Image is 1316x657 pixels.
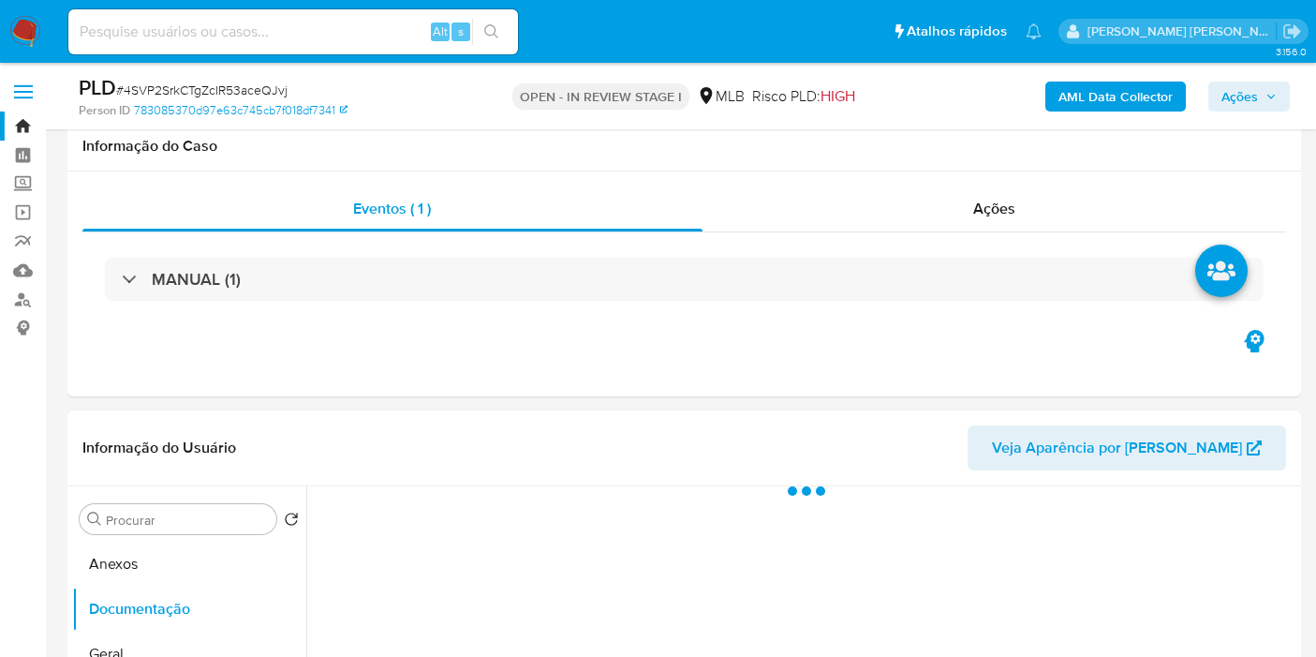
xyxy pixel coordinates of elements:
[105,258,1264,301] div: MANUAL (1)
[1058,82,1173,112] b: AML Data Collector
[134,102,347,119] a: 783085370d97e63c745cb7f018df7341
[968,426,1286,470] button: Veja Aparência por [PERSON_NAME]
[106,512,269,529] input: Procurar
[973,198,1015,219] span: Ações
[82,439,236,457] h1: Informação do Usuário
[72,542,306,587] button: Anexos
[284,512,299,532] button: Retornar ao pedido padrão
[1045,82,1186,112] button: AML Data Collector
[1208,82,1290,112] button: Ações
[79,72,116,102] b: PLD
[82,137,1286,156] h1: Informação do Caso
[152,269,241,290] h3: MANUAL (1)
[433,22,448,40] span: Alt
[72,587,306,632] button: Documentação
[116,81,288,99] span: # 4SVP2SrkCTgZcIR53aceQJvj
[1026,23,1042,39] a: Notificações
[68,20,518,44] input: Pesquise usuários ou casos...
[752,86,855,107] span: Risco PLD:
[79,102,130,119] b: Person ID
[1087,22,1277,40] p: leticia.merlin@mercadolivre.com
[472,19,510,45] button: search-icon
[353,198,431,219] span: Eventos ( 1 )
[821,85,855,107] span: HIGH
[87,512,102,527] button: Procurar
[907,22,1007,41] span: Atalhos rápidos
[697,86,745,107] div: MLB
[992,426,1242,470] span: Veja Aparência por [PERSON_NAME]
[458,22,464,40] span: s
[1282,22,1302,41] a: Sair
[1221,82,1258,112] span: Ações
[512,83,689,110] p: OPEN - IN REVIEW STAGE I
